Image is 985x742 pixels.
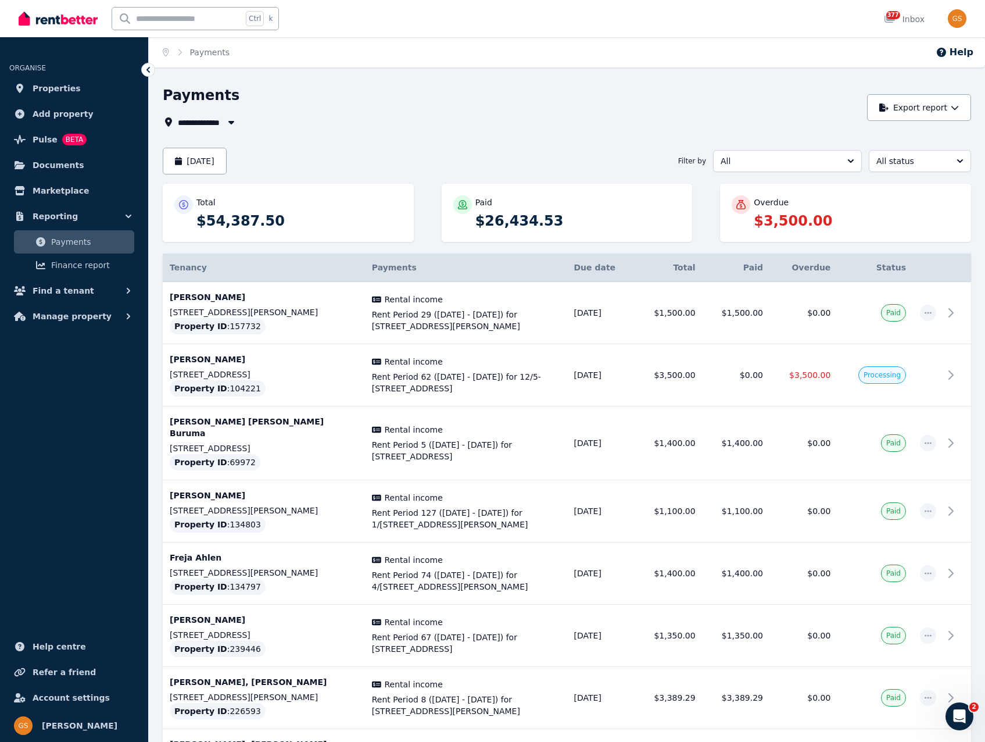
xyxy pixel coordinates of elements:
a: Add property [9,102,139,126]
p: [PERSON_NAME] [170,614,358,626]
p: [STREET_ADDRESS] [170,629,358,641]
p: [STREET_ADDRESS][PERSON_NAME] [170,691,358,703]
h1: Payments [163,86,239,105]
span: Paid [886,438,901,448]
span: Pulse [33,133,58,147]
span: All [721,155,838,167]
span: Finance report [51,258,130,272]
p: [STREET_ADDRESS][PERSON_NAME] [170,306,358,318]
span: $0.00 [807,506,830,516]
span: Rent Period 62 ([DATE] - [DATE]) for 12/5-[STREET_ADDRESS] [372,371,560,394]
span: Rent Period 74 ([DATE] - [DATE]) for 4/[STREET_ADDRESS][PERSON_NAME] [372,569,560,593]
td: $1,350.00 [703,605,770,667]
p: [STREET_ADDRESS][PERSON_NAME] [170,505,358,516]
td: $1,350.00 [635,605,702,667]
div: : 69972 [170,454,260,470]
p: Total [196,197,216,208]
div: : 134797 [170,579,266,595]
span: Rental income [385,679,443,690]
td: $1,400.00 [635,543,702,605]
img: Gabriel Sarajinsky [948,9,966,28]
p: [PERSON_NAME], [PERSON_NAME] [170,676,358,688]
span: Paid [886,569,901,578]
span: 2 [969,702,979,712]
p: [STREET_ADDRESS] [170,369,358,380]
span: Property ID [174,643,227,655]
td: [DATE] [567,282,635,344]
span: Property ID [174,705,227,717]
td: $1,400.00 [635,406,702,480]
span: Documents [33,158,84,172]
div: : 104221 [170,380,266,397]
a: Payments [190,48,230,57]
p: $54,387.50 [196,212,402,230]
a: Payments [14,230,134,254]
div: Inbox [884,13,925,25]
span: Rent Period 8 ([DATE] - [DATE]) for [STREET_ADDRESS][PERSON_NAME] [372,694,560,717]
button: Reporting [9,205,139,228]
button: All [713,150,862,172]
td: $3,389.29 [703,667,770,729]
p: [STREET_ADDRESS] [170,443,358,454]
span: Add property [33,107,94,121]
td: $3,389.29 [635,667,702,729]
span: Rental income [385,356,443,368]
span: Rental income [385,554,443,566]
th: Tenancy [163,254,365,282]
div: : 226593 [170,703,266,719]
span: Rental income [385,294,443,305]
span: Property ID [174,383,227,394]
th: Overdue [770,254,837,282]
p: Freja Ahlen [170,552,358,563]
p: [PERSON_NAME] [170,354,358,365]
span: Paid [886,506,901,516]
span: Paid [886,693,901,702]
a: Finance report [14,254,134,277]
a: Refer a friend [9,661,139,684]
div: : 134803 [170,516,266,533]
span: Reporting [33,209,78,223]
span: Properties [33,81,81,95]
button: Find a tenant [9,279,139,302]
td: [DATE] [567,543,635,605]
span: Rental income [385,424,443,436]
img: Gabriel Sarajinsky [14,716,33,735]
span: Marketplace [33,184,89,198]
td: [DATE] [567,406,635,480]
span: Payments [51,235,130,249]
td: $1,500.00 [703,282,770,344]
span: Rent Period 67 ([DATE] - [DATE]) for [STREET_ADDRESS] [372,632,560,655]
td: $0.00 [703,344,770,406]
a: Properties [9,77,139,100]
a: Marketplace [9,179,139,202]
span: $0.00 [807,631,830,640]
span: $3,500.00 [789,370,830,380]
th: Paid [703,254,770,282]
span: Property ID [174,456,227,468]
td: $1,500.00 [635,282,702,344]
span: $0.00 [807,308,830,318]
span: [PERSON_NAME] [42,719,117,733]
a: Help centre [9,635,139,658]
th: Due date [567,254,635,282]
span: Manage property [33,309,112,323]
span: k [268,14,273,23]
span: Help centre [33,640,86,654]
iframe: Intercom live chat [945,702,973,730]
img: RentBetter [19,10,98,27]
span: Refer a friend [33,665,96,679]
span: Rental income [385,492,443,504]
button: Manage property [9,305,139,328]
span: Processing [864,370,901,380]
span: $0.00 [807,438,830,448]
span: Find a tenant [33,284,94,298]
span: Payments [372,263,417,272]
button: [DATE] [163,148,227,174]
span: Property ID [174,519,227,530]
td: $1,400.00 [703,406,770,480]
p: [PERSON_NAME] [170,490,358,501]
div: : 239446 [170,641,266,657]
th: Total [635,254,702,282]
span: Ctrl [246,11,264,26]
a: Account settings [9,686,139,709]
